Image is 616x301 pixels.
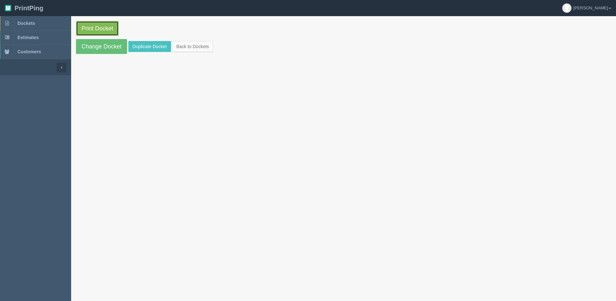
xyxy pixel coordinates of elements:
img: avatar_default-7531ab5dedf162e01f1e0bb0964e6a185e93c5c22dfe317fb01d7f8cd2b1632c.jpg [562,4,571,13]
a: Duplicate Docket [128,41,171,52]
a: Back to Dockets [172,41,213,52]
a: Change Docket [76,39,127,54]
span: Customers [17,49,41,54]
span: Estimates [17,35,39,40]
span: Dockets [17,21,35,26]
a: Print Docket [76,21,119,36]
img: logo-3e63b451c926e2ac314895c53de4908e5d424f24456219fb08d385ab2e579770.png [5,5,11,11]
